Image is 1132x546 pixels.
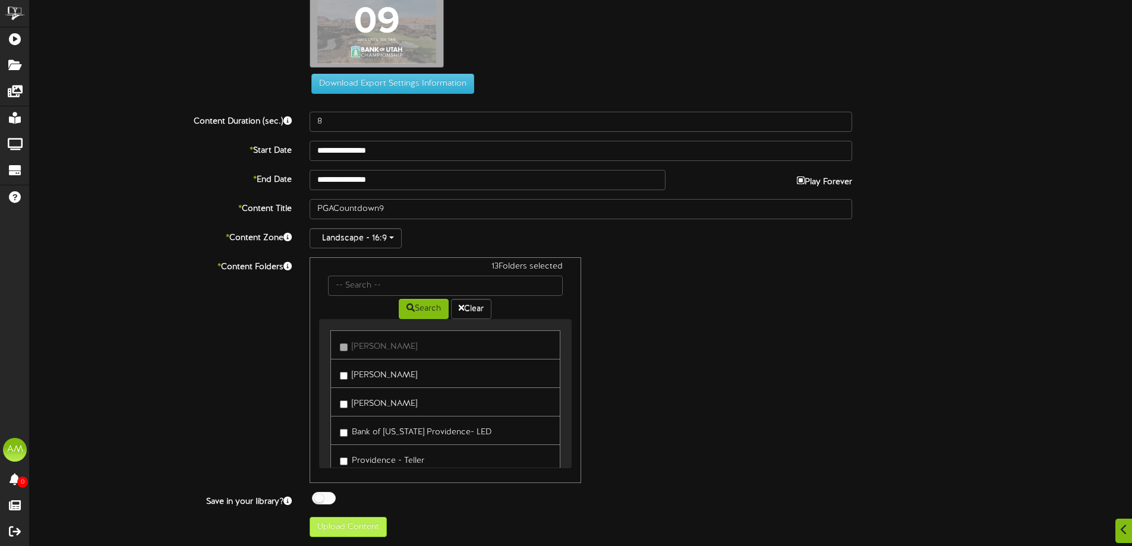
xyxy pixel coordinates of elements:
label: [PERSON_NAME] [340,365,417,381]
input: [PERSON_NAME] [340,400,348,408]
input: [PERSON_NAME] [340,343,348,351]
label: Content Title [21,199,301,215]
label: Providence - Teller [340,451,424,467]
span: [PERSON_NAME] [352,342,417,351]
input: Play Forever [797,176,805,184]
input: -- Search -- [328,276,562,296]
button: Upload Content [310,517,387,537]
label: Content Folders [21,257,301,273]
div: AM [3,438,27,462]
label: Start Date [21,141,301,157]
label: Bank of [US_STATE] Providence- LED [340,422,491,438]
div: 13 Folders selected [319,261,571,276]
a: Download Export Settings Information [305,79,474,88]
input: [PERSON_NAME] [340,372,348,380]
button: Download Export Settings Information [311,74,474,94]
label: Play Forever [797,170,852,188]
button: Clear [451,299,491,319]
input: Providence - Teller [340,457,348,465]
label: Content Duration (sec.) [21,112,301,128]
label: [PERSON_NAME] [340,394,417,410]
span: 0 [17,476,28,488]
button: Landscape - 16:9 [310,228,402,248]
button: Search [399,299,449,319]
label: Save in your library? [21,492,301,508]
label: End Date [21,170,301,186]
input: Title of this Content [310,199,852,219]
label: Content Zone [21,228,301,244]
input: Bank of [US_STATE] Providence- LED [340,429,348,437]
